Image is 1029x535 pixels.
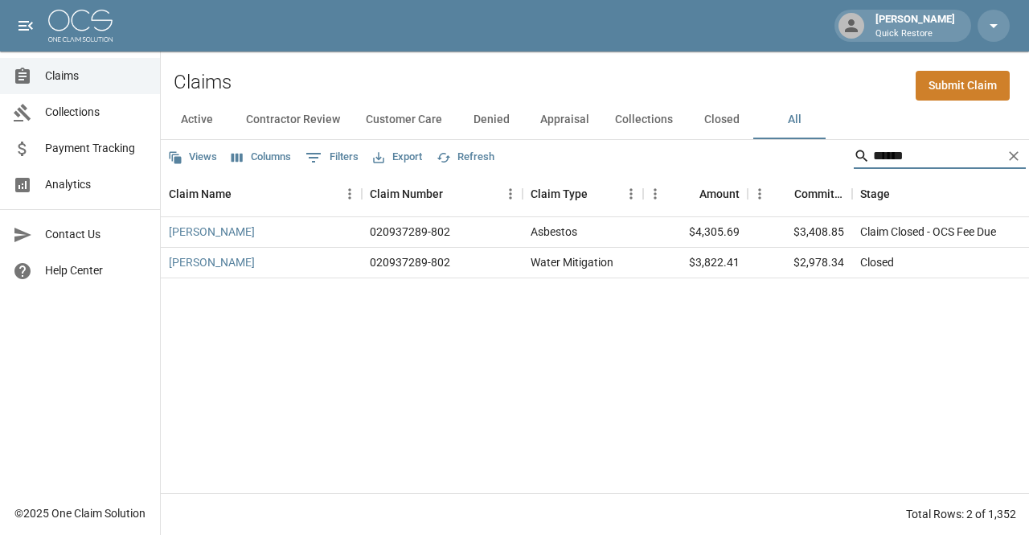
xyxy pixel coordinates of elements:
div: Claim Number [370,171,443,216]
a: [PERSON_NAME] [169,254,255,270]
div: Claim Name [161,171,362,216]
div: [PERSON_NAME] [869,11,961,40]
span: Contact Us [45,226,147,243]
div: Claim Type [531,171,588,216]
div: 020937289-802 [370,254,450,270]
div: Committed Amount [794,171,844,216]
button: Menu [338,182,362,206]
div: Water Mitigation [531,254,613,270]
div: Claim Type [523,171,643,216]
button: Sort [890,183,912,205]
button: Collections [602,101,686,139]
button: Sort [443,183,465,205]
button: Closed [686,101,758,139]
button: Views [164,145,221,170]
div: $4,305.69 [643,217,748,248]
button: Sort [677,183,699,205]
button: Sort [588,183,610,205]
div: Search [854,143,1026,172]
button: Menu [643,182,667,206]
p: Quick Restore [875,27,955,41]
button: All [758,101,830,139]
div: Claim Name [169,171,232,216]
button: Show filters [301,145,363,171]
div: © 2025 One Claim Solution [14,505,146,521]
div: Amount [699,171,740,216]
button: Denied [455,101,527,139]
button: Sort [772,183,794,205]
button: Contractor Review [233,101,353,139]
span: Analytics [45,176,147,193]
button: Refresh [433,145,498,170]
div: dynamic tabs [161,101,1029,139]
div: Committed Amount [748,171,852,216]
div: Claim Closed - OCS Fee Due [860,224,996,240]
div: Amount [643,171,748,216]
button: open drawer [10,10,42,42]
h2: Claims [174,71,232,94]
span: Payment Tracking [45,140,147,157]
div: $3,822.41 [643,248,748,278]
button: Clear [1002,144,1026,168]
button: Appraisal [527,101,602,139]
button: Menu [619,182,643,206]
div: Asbestos [531,224,577,240]
span: Claims [45,68,147,84]
div: Claim Number [362,171,523,216]
img: ocs-logo-white-transparent.png [48,10,113,42]
a: [PERSON_NAME] [169,224,255,240]
span: Collections [45,104,147,121]
button: Export [369,145,426,170]
div: $3,408.85 [748,217,852,248]
button: Menu [498,182,523,206]
button: Sort [232,183,254,205]
span: Help Center [45,262,147,279]
a: Submit Claim [916,71,1010,101]
div: Total Rows: 2 of 1,352 [906,506,1016,522]
button: Active [161,101,233,139]
div: 020937289-802 [370,224,450,240]
div: Stage [860,171,890,216]
button: Customer Care [353,101,455,139]
div: $2,978.34 [748,248,852,278]
div: Closed [860,254,894,270]
button: Menu [748,182,772,206]
button: Select columns [228,145,295,170]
